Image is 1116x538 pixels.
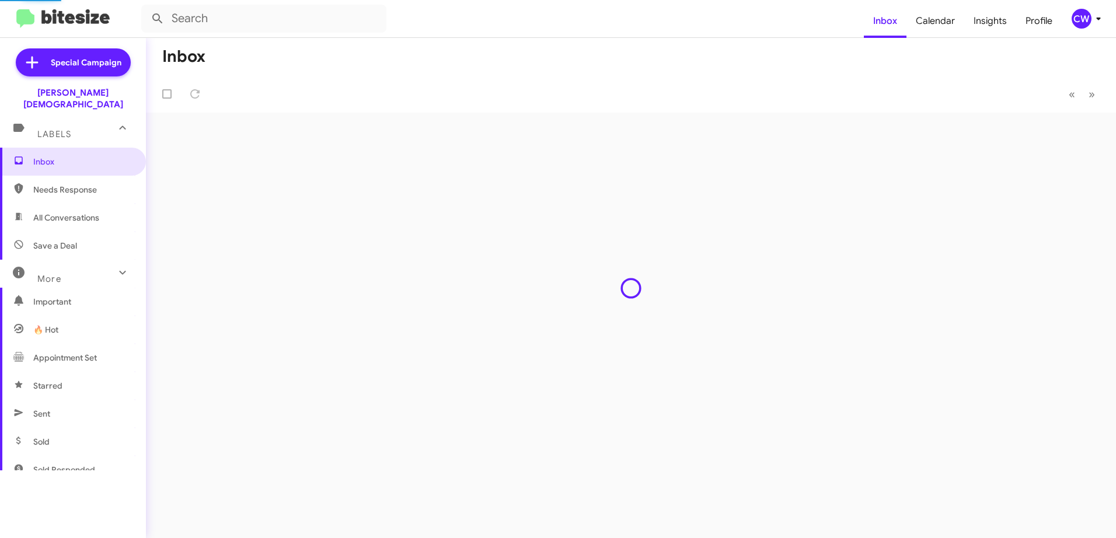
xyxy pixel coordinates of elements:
span: Labels [37,129,71,139]
input: Search [141,5,386,33]
button: Next [1082,82,1102,106]
span: Save a Deal [33,240,77,251]
button: Previous [1062,82,1082,106]
span: » [1089,87,1095,102]
span: Sent [33,408,50,420]
h1: Inbox [162,47,205,66]
span: Sold Responded [33,464,95,476]
span: « [1069,87,1075,102]
a: Profile [1016,4,1062,38]
span: 🔥 Hot [33,324,58,336]
a: Inbox [864,4,906,38]
span: All Conversations [33,212,99,223]
span: Needs Response [33,184,132,195]
a: Insights [964,4,1016,38]
span: Sold [33,436,50,448]
span: Appointment Set [33,352,97,364]
span: Inbox [33,156,132,167]
span: Special Campaign [51,57,121,68]
span: More [37,274,61,284]
a: Special Campaign [16,48,131,76]
button: CW [1062,9,1103,29]
nav: Page navigation example [1062,82,1102,106]
a: Calendar [906,4,964,38]
span: Starred [33,380,62,392]
span: Important [33,296,132,308]
div: CW [1072,9,1091,29]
